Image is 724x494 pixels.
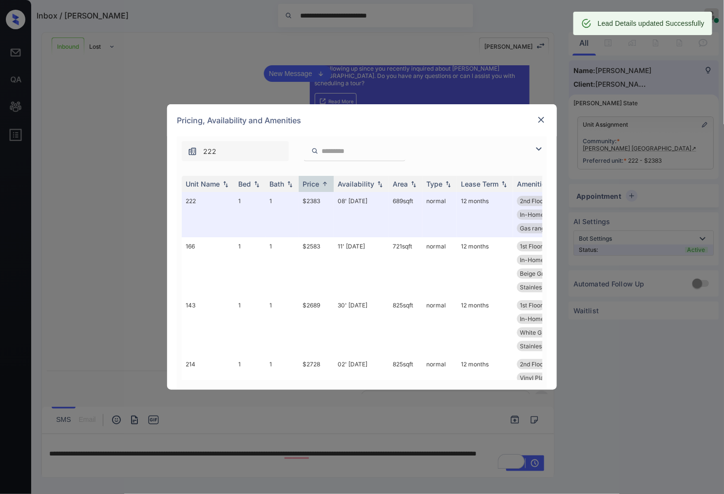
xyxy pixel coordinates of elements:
img: sorting [252,181,262,188]
td: normal [422,355,457,414]
span: In-Home Washer ... [520,256,572,264]
td: 214 [182,355,234,414]
span: In-Home Washer ... [520,315,572,323]
td: 1 [266,355,299,414]
td: 12 months [457,237,513,296]
td: 12 months [457,355,513,414]
td: 30' [DATE] [334,296,389,355]
td: 222 [182,192,234,237]
img: sorting [443,181,453,188]
td: 1 [234,355,266,414]
td: 1 [234,192,266,237]
td: $2728 [299,355,334,414]
td: normal [422,192,457,237]
td: $2689 [299,296,334,355]
span: In-Home Washer ... [520,211,572,218]
div: Bath [269,180,284,188]
td: $2583 [299,237,334,296]
img: icon-zuma [533,143,545,155]
div: Lease Term [461,180,498,188]
span: 222 [203,146,216,157]
div: Pricing, Availability and Amenities [167,104,557,136]
div: Price [303,180,319,188]
div: Area [393,180,408,188]
span: Beige Granite C... [520,270,568,277]
td: 1 [266,296,299,355]
td: 143 [182,296,234,355]
span: 1st Floor [520,243,543,250]
img: sorting [320,180,330,188]
span: 2nd Floor [520,197,546,205]
td: 12 months [457,192,513,237]
td: 12 months [457,296,513,355]
td: 721 sqft [389,237,422,296]
td: $2383 [299,192,334,237]
div: Availability [338,180,374,188]
div: Amenities [517,180,550,188]
img: sorting [409,181,419,188]
td: 1 [234,237,266,296]
img: sorting [221,181,230,188]
img: icon-zuma [311,147,319,155]
span: 2nd Floor [520,361,546,368]
td: 689 sqft [389,192,422,237]
span: 1st Floor [520,302,543,309]
td: 825 sqft [389,355,422,414]
td: 1 [266,192,299,237]
div: Unit Name [186,180,220,188]
span: White Granite C... [520,329,568,336]
img: sorting [499,181,509,188]
td: 1 [234,296,266,355]
td: normal [422,296,457,355]
span: Stainless Steel... [520,284,565,291]
td: 08' [DATE] [334,192,389,237]
img: icon-zuma [188,147,197,156]
div: Bed [238,180,251,188]
div: Type [426,180,442,188]
span: Vinyl Plank - N... [520,374,565,381]
span: Stainless Steel... [520,342,565,350]
td: 1 [266,237,299,296]
div: Lead Details updated Successfully [598,15,705,32]
img: close [536,115,546,125]
img: sorting [285,181,295,188]
td: 825 sqft [389,296,422,355]
td: 166 [182,237,234,296]
td: 02' [DATE] [334,355,389,414]
img: sorting [375,181,385,188]
span: Gas range [520,225,548,232]
td: 11' [DATE] [334,237,389,296]
td: normal [422,237,457,296]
